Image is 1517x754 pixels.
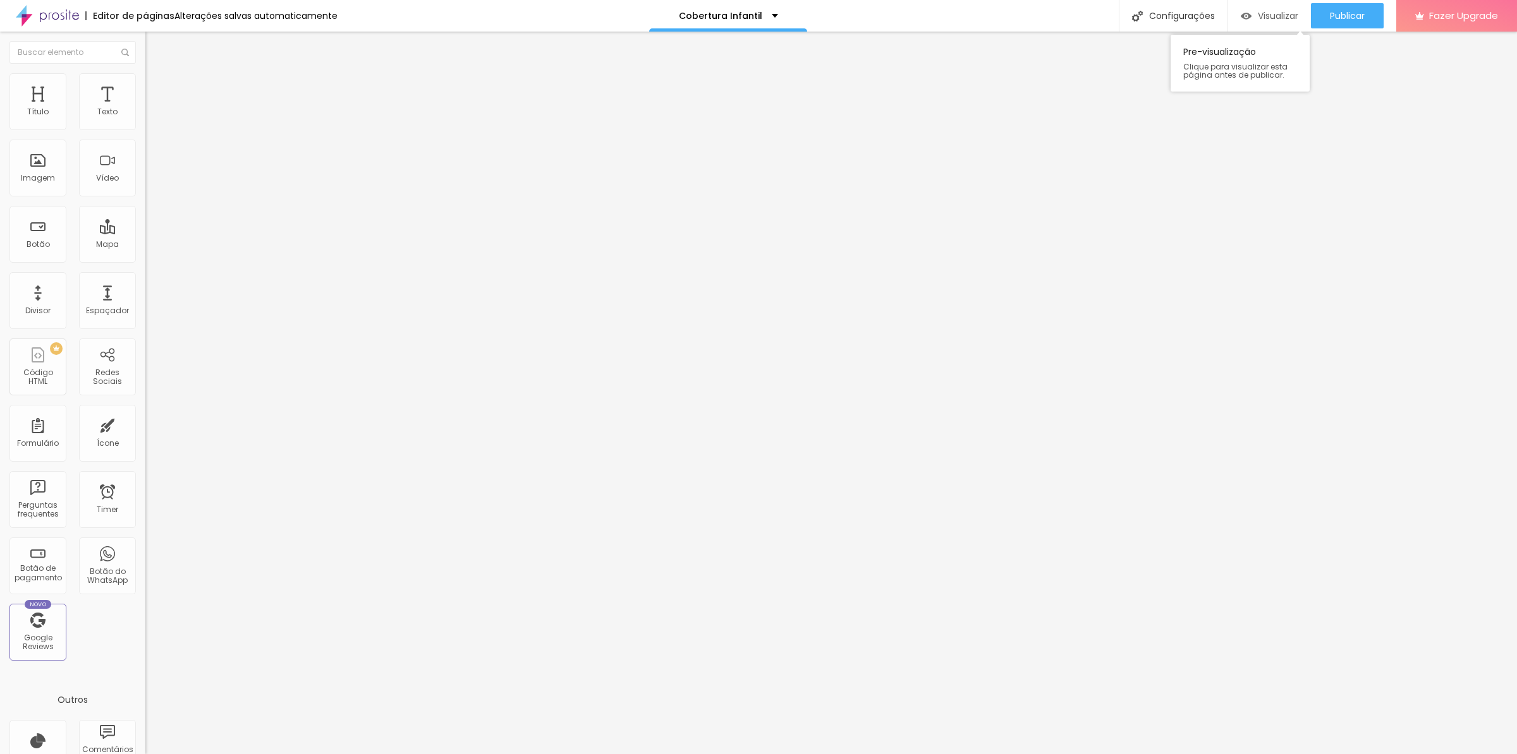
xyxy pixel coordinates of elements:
[679,11,762,20] p: Cobertura Infantil
[121,49,129,56] img: Icone
[97,439,119,448] div: Ícone
[13,564,63,582] div: Botão de pagamento
[27,107,49,116] div: Título
[86,306,129,315] div: Espaçador
[1171,35,1310,92] div: Pre-visualização
[1228,3,1311,28] button: Visualizar
[25,306,51,315] div: Divisor
[9,41,136,64] input: Buscar elemento
[13,501,63,519] div: Perguntas frequentes
[1311,3,1384,28] button: Publicar
[96,174,119,183] div: Vídeo
[1241,11,1252,21] img: view-1.svg
[145,32,1517,754] iframe: Editor
[82,567,132,585] div: Botão do WhatsApp
[1132,11,1143,21] img: Icone
[27,240,50,249] div: Botão
[17,439,59,448] div: Formulário
[96,240,119,249] div: Mapa
[97,505,118,514] div: Timer
[21,174,55,183] div: Imagem
[97,107,118,116] div: Texto
[1330,11,1365,21] span: Publicar
[1429,10,1498,21] span: Fazer Upgrade
[13,633,63,652] div: Google Reviews
[174,11,338,20] div: Alterações salvas automaticamente
[82,368,132,386] div: Redes Sociais
[1183,63,1297,79] span: Clique para visualizar esta página antes de publicar.
[25,600,52,609] div: Novo
[85,11,174,20] div: Editor de páginas
[1258,11,1298,21] span: Visualizar
[13,368,63,386] div: Código HTML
